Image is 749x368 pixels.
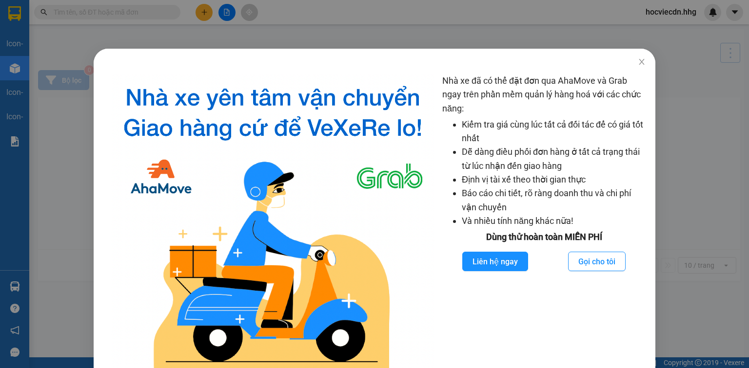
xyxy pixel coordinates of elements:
[628,49,655,76] button: Close
[442,230,646,244] div: Dùng thử hoàn toàn MIỄN PHÍ
[568,252,626,271] button: Gọi cho tôi
[462,173,646,186] li: Định vị tài xế theo thời gian thực
[638,58,646,66] span: close
[462,252,528,271] button: Liên hệ ngay
[462,186,646,214] li: Báo cáo chi tiết, rõ ràng doanh thu và chi phí vận chuyển
[578,256,615,268] span: Gọi cho tôi
[473,256,518,268] span: Liên hệ ngay
[462,118,646,146] li: Kiểm tra giá cùng lúc tất cả đối tác để có giá tốt nhất
[462,145,646,173] li: Dễ dàng điều phối đơn hàng ở tất cả trạng thái từ lúc nhận đến giao hàng
[462,214,646,228] li: Và nhiều tính năng khác nữa!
